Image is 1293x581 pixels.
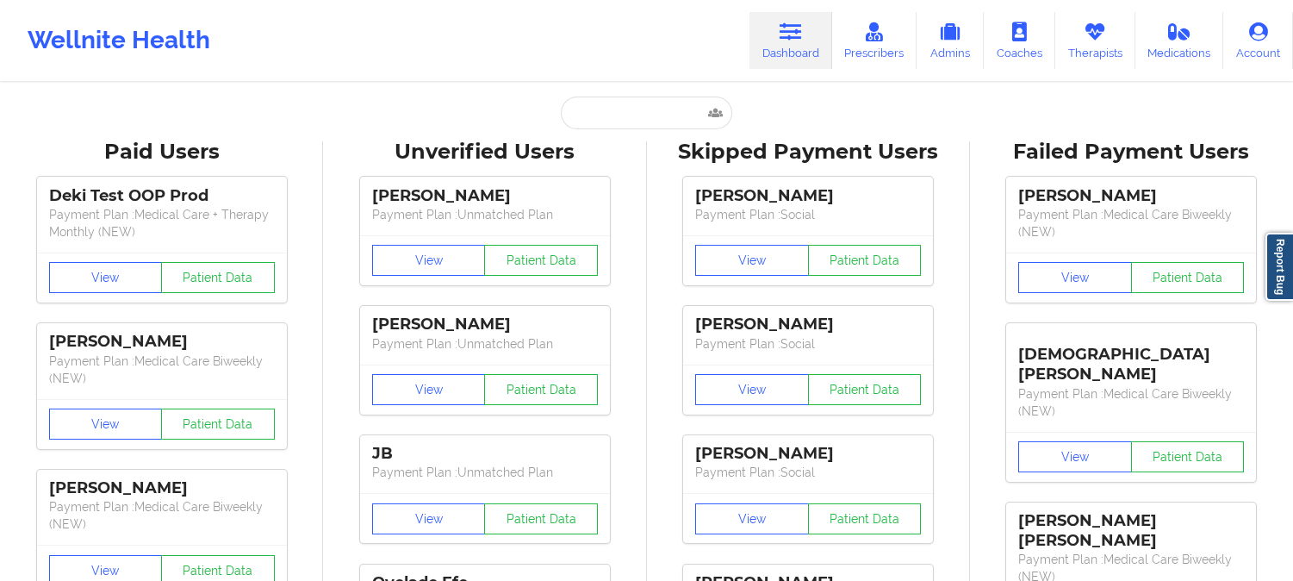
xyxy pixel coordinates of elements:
button: Patient Data [161,409,275,440]
div: Skipped Payment Users [659,139,958,166]
a: Admins [917,12,984,69]
button: View [1018,262,1132,293]
button: View [49,409,163,440]
button: View [372,245,486,276]
div: [PERSON_NAME] [372,186,598,206]
p: Payment Plan : Social [695,206,921,223]
div: Paid Users [12,139,311,166]
div: [PERSON_NAME] [49,478,275,498]
button: View [695,245,809,276]
button: View [372,374,486,405]
p: Payment Plan : Medical Care + Therapy Monthly (NEW) [49,206,275,241]
p: Payment Plan : Social [695,464,921,481]
div: [PERSON_NAME] [PERSON_NAME] [1018,511,1244,551]
a: Account [1223,12,1293,69]
button: Patient Data [808,245,922,276]
div: JB [372,444,598,464]
div: Deki Test OOP Prod [49,186,275,206]
button: Patient Data [484,245,598,276]
p: Payment Plan : Unmatched Plan [372,335,598,353]
p: Payment Plan : Social [695,335,921,353]
button: Patient Data [808,503,922,534]
button: View [695,503,809,534]
div: Unverified Users [335,139,634,166]
button: View [49,262,163,293]
button: Patient Data [1131,441,1245,472]
div: [DEMOGRAPHIC_DATA][PERSON_NAME] [1018,332,1244,384]
a: Medications [1135,12,1224,69]
div: [PERSON_NAME] [372,315,598,334]
p: Payment Plan : Unmatched Plan [372,206,598,223]
div: [PERSON_NAME] [49,332,275,352]
p: Payment Plan : Medical Care Biweekly (NEW) [1018,206,1244,241]
button: Patient Data [161,262,275,293]
button: View [372,503,486,534]
a: Therapists [1055,12,1135,69]
button: View [695,374,809,405]
p: Payment Plan : Unmatched Plan [372,464,598,481]
button: Patient Data [484,503,598,534]
p: Payment Plan : Medical Care Biweekly (NEW) [49,498,275,533]
div: [PERSON_NAME] [695,444,921,464]
p: Payment Plan : Medical Care Biweekly (NEW) [1018,385,1244,420]
a: Coaches [984,12,1055,69]
button: Patient Data [1131,262,1245,293]
button: Patient Data [808,374,922,405]
button: View [1018,441,1132,472]
div: [PERSON_NAME] [1018,186,1244,206]
p: Payment Plan : Medical Care Biweekly (NEW) [49,353,275,387]
div: Failed Payment Users [982,139,1281,166]
div: [PERSON_NAME] [695,315,921,334]
a: Report Bug [1265,233,1293,301]
a: Dashboard [749,12,832,69]
div: [PERSON_NAME] [695,186,921,206]
a: Prescribers [832,12,917,69]
button: Patient Data [484,374,598,405]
